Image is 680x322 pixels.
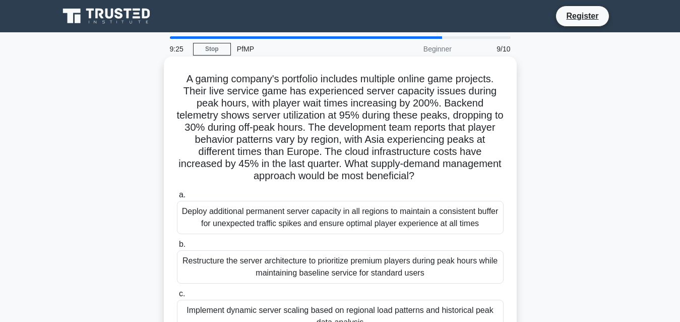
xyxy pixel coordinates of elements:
a: Stop [193,43,231,56]
span: b. [179,240,186,248]
a: Register [560,10,604,22]
h5: A gaming company's portfolio includes multiple online game projects. Their live service game has ... [176,73,505,183]
span: c. [179,289,185,298]
div: PfMP [231,39,369,59]
div: Restructure the server architecture to prioritize premium players during peak hours while maintai... [177,250,504,284]
span: a. [179,190,186,199]
div: 9:25 [164,39,193,59]
div: 9/10 [458,39,517,59]
div: Beginner [369,39,458,59]
div: Deploy additional permanent server capacity in all regions to maintain a consistent buffer for un... [177,201,504,234]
